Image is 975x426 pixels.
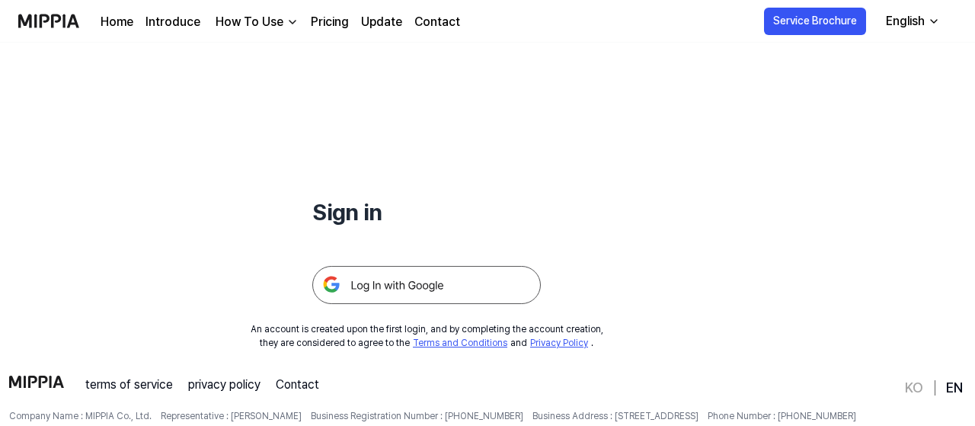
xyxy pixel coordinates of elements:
a: Home [101,13,133,31]
a: privacy policy [188,376,261,394]
div: English [883,12,928,30]
a: Contact [276,376,319,394]
a: Introduce [145,13,200,31]
a: Update [361,13,402,31]
button: English [874,6,949,37]
a: terms of service [85,376,173,394]
div: How To Use [213,13,286,31]
span: Representative : [PERSON_NAME] [161,409,302,423]
a: EN [946,379,963,397]
img: logo [9,376,64,388]
a: Privacy Policy [530,338,588,348]
div: An account is created upon the first login, and by completing the account creation, they are cons... [251,322,603,350]
button: Service Brochure [764,8,866,35]
img: 구글 로그인 버튼 [312,266,541,304]
span: Business Address : [STREET_ADDRESS] [532,409,698,423]
a: Contact [414,13,460,31]
span: Business Registration Number : [PHONE_NUMBER] [311,409,523,423]
span: Company Name : MIPPIA Co., Ltd. [9,409,152,423]
a: Terms and Conditions [413,338,507,348]
span: Phone Number : [PHONE_NUMBER] [708,409,856,423]
a: KO [905,379,923,397]
img: down [286,16,299,28]
button: How To Use [213,13,299,31]
h1: Sign in [312,195,541,229]
a: Pricing [311,13,349,31]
